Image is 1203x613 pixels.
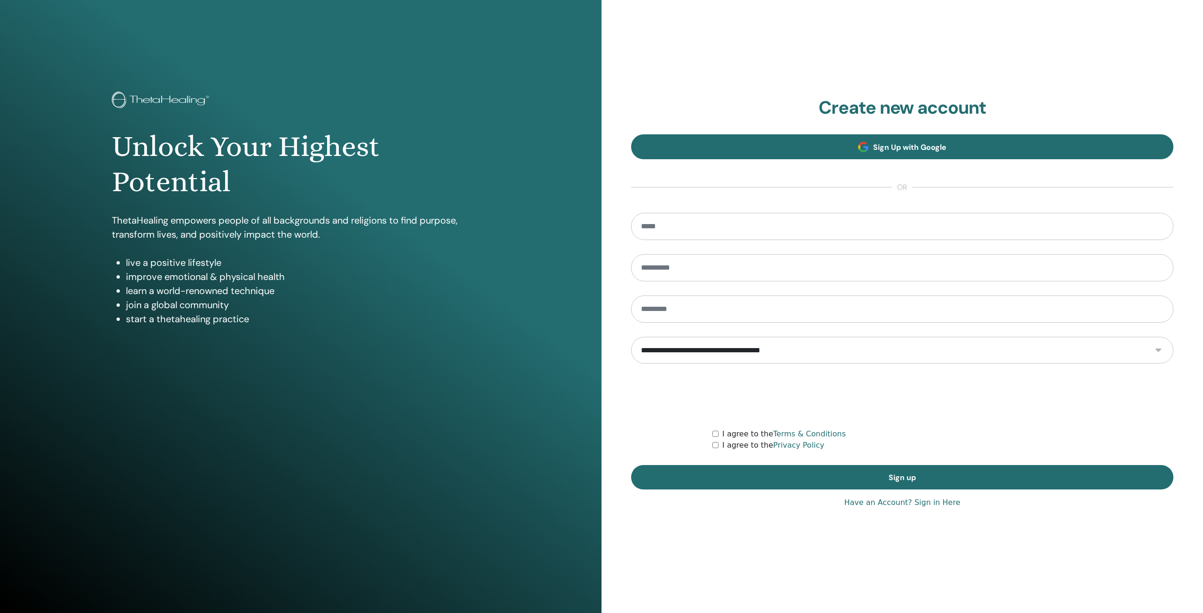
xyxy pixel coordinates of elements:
[892,182,912,193] span: or
[773,429,845,438] a: Terms & Conditions
[889,473,916,482] span: Sign up
[126,256,489,270] li: live a positive lifestyle
[126,312,489,326] li: start a thetahealing practice
[722,440,824,451] label: I agree to the
[773,441,824,450] a: Privacy Policy
[844,497,960,508] a: Have an Account? Sign in Here
[126,270,489,284] li: improve emotional & physical health
[873,142,946,152] span: Sign Up with Google
[831,378,974,414] iframe: reCAPTCHA
[112,129,489,199] h1: Unlock Your Highest Potential
[631,465,1173,489] button: Sign up
[631,134,1173,159] a: Sign Up with Google
[126,298,489,312] li: join a global community
[722,428,846,440] label: I agree to the
[631,97,1173,119] h2: Create new account
[126,284,489,298] li: learn a world-renowned technique
[112,213,489,241] p: ThetaHealing empowers people of all backgrounds and religions to find purpose, transform lives, a...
